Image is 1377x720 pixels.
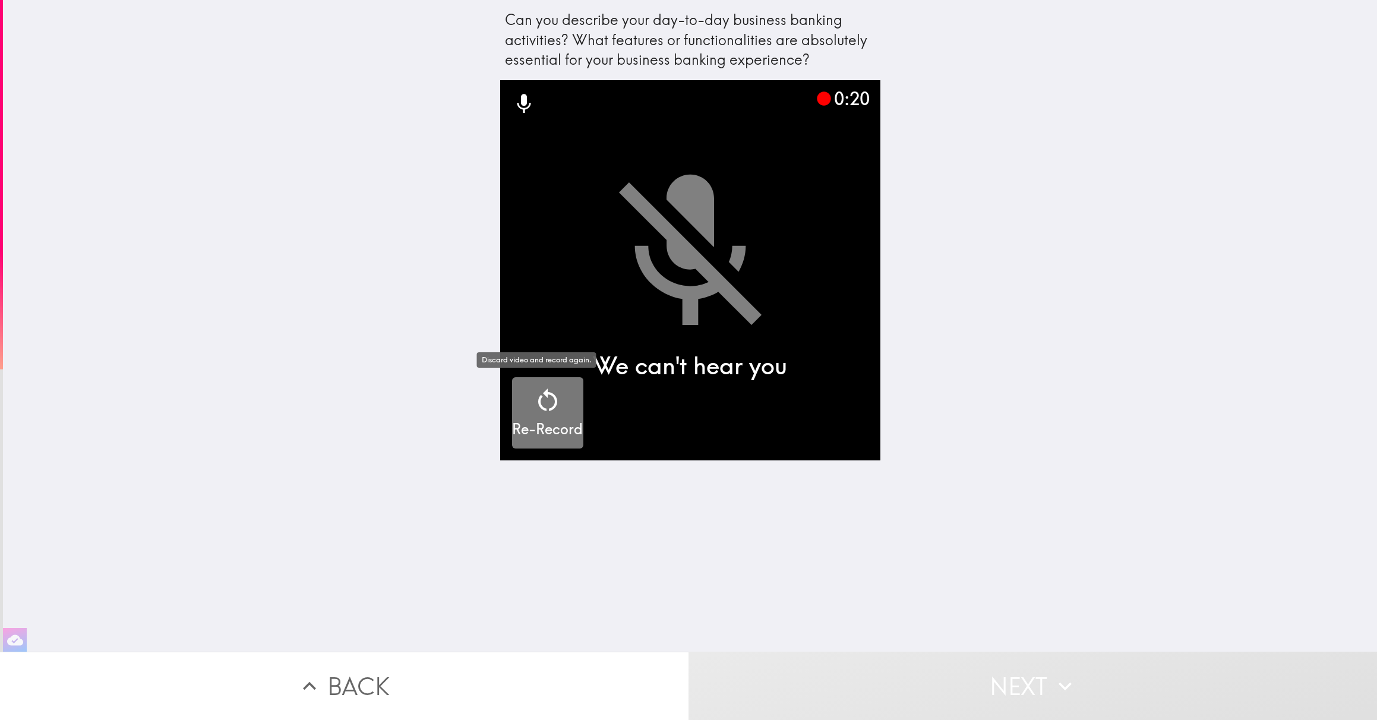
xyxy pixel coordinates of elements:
button: Next [688,652,1377,720]
h5: Re-Record [512,419,583,440]
div: 0:20 [816,86,869,111]
div: Can you describe your day-to-day business banking activities? What features or functionalities ar... [505,10,876,70]
div: Discard video and record again. [477,352,596,368]
button: Re-Record [512,377,583,449]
